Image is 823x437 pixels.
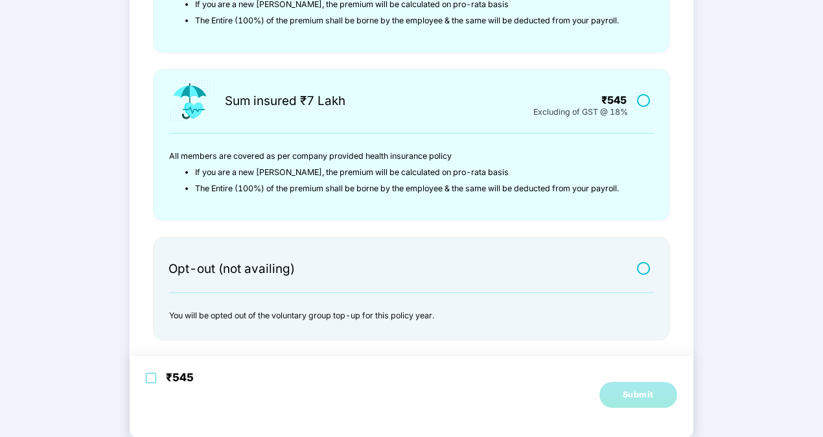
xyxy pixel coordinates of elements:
[623,388,654,401] div: Submit
[195,183,619,193] span: The Entire (100%) of the premium shall be borne by the employee & the same will be deducted from ...
[195,167,509,177] span: If you are a new [PERSON_NAME], the premium will be calculated on pro-rata basis
[166,371,194,384] div: ₹545
[195,16,619,25] span: The Entire (100%) of the premium shall be borne by the employee & the same will be deducted from ...
[599,382,677,408] button: Submit
[225,95,345,110] div: Sum insured ₹7 Lakh
[519,95,627,108] div: ₹545
[169,311,434,320] span: You will be opted out of the voluntary group top-up for this policy year.
[169,151,452,161] span: All members are covered as per company provided health insurance policy
[168,79,212,123] img: icon
[168,263,295,278] div: Opt-out (not availing)
[533,104,628,115] div: Excluding of GST @ 18%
